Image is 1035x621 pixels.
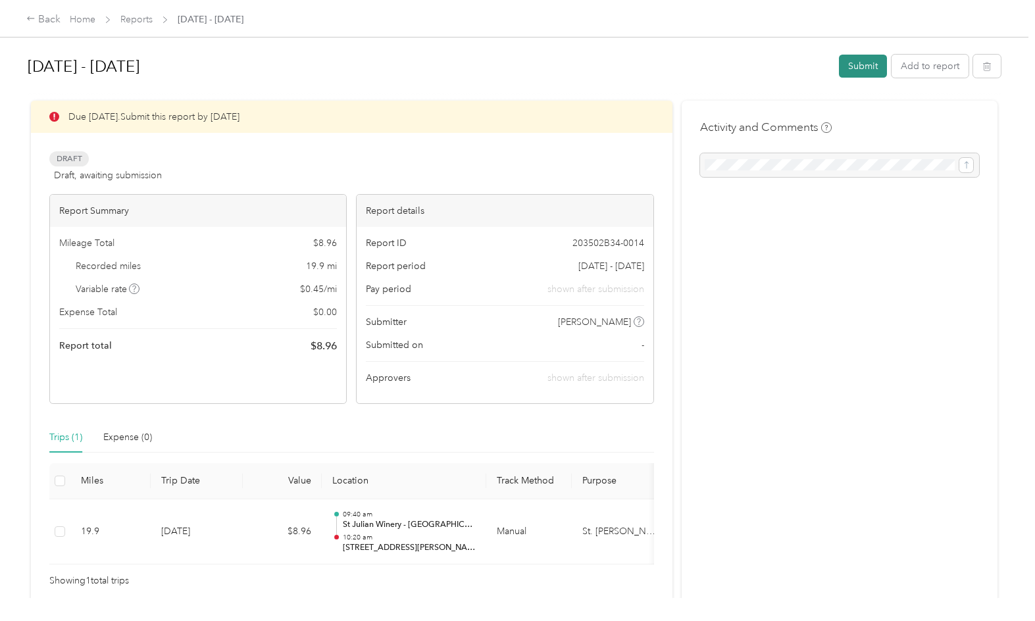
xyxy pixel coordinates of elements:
span: 203502B34-0014 [572,236,644,250]
div: Report Summary [50,195,346,227]
button: Add to report [892,55,969,78]
span: Draft, awaiting submission [54,168,162,182]
th: Value [243,463,322,499]
p: [STREET_ADDRESS][PERSON_NAME] [343,542,476,554]
span: [DATE] - [DATE] [178,12,243,26]
p: St Julian Winery - [GEOGRAPHIC_DATA] [343,519,476,531]
span: 19.9 mi [306,259,337,273]
th: Purpose [572,463,670,499]
span: $ 8.96 [313,236,337,250]
span: $ 8.96 [311,338,337,354]
a: Home [70,14,95,25]
iframe: Everlance-gr Chat Button Frame [961,547,1035,621]
span: - [642,338,644,352]
td: St. Julian [572,499,670,565]
span: Recorded miles [76,259,141,273]
span: shown after submission [547,282,644,296]
div: Back [26,12,61,28]
div: Expense (0) [103,430,152,445]
th: Track Method [486,463,572,499]
span: Report period [366,259,426,273]
span: [PERSON_NAME] [558,315,631,329]
span: Submitter [366,315,407,329]
span: $ 0.45 / mi [300,282,337,296]
span: shown after submission [547,372,644,384]
div: Due [DATE]. Submit this report by [DATE] [31,101,672,133]
span: [DATE] - [DATE] [578,259,644,273]
span: Pay period [366,282,411,296]
span: Report total [59,339,112,353]
td: $8.96 [243,499,322,565]
span: $ 0.00 [313,305,337,319]
span: Draft [49,151,89,166]
p: 10:20 am [343,533,476,542]
span: Variable rate [76,282,140,296]
span: Mileage Total [59,236,114,250]
span: Showing 1 total trips [49,574,129,588]
a: Reports [120,14,153,25]
span: Report ID [366,236,407,250]
td: 19.9 [70,499,151,565]
th: Trip Date [151,463,243,499]
div: Report details [357,195,653,227]
h4: Activity and Comments [700,119,832,136]
span: Approvers [366,371,411,385]
th: Miles [70,463,151,499]
div: Trips (1) [49,430,82,445]
h1: Sep 15 - 28, 2025 [28,51,830,82]
button: Submit [839,55,887,78]
td: [DATE] [151,499,243,565]
span: Submitted on [366,338,423,352]
span: Expense Total [59,305,117,319]
p: 09:40 am [343,510,476,519]
td: Manual [486,499,572,565]
th: Location [322,463,486,499]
